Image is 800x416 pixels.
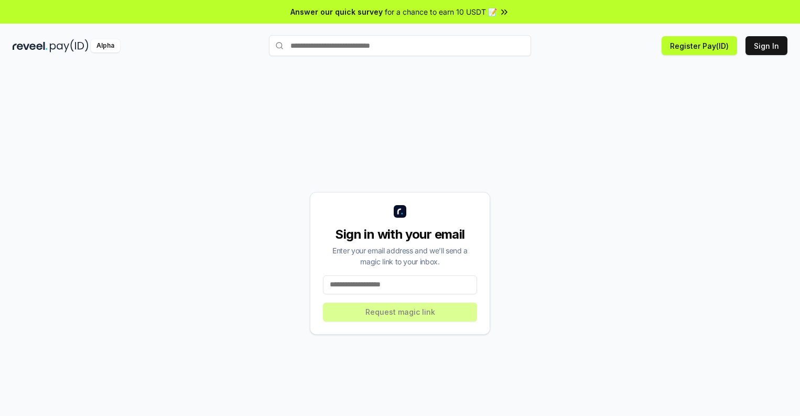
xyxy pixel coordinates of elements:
span: Answer our quick survey [290,6,383,17]
span: for a chance to earn 10 USDT 📝 [385,6,497,17]
div: Enter your email address and we’ll send a magic link to your inbox. [323,245,477,267]
img: logo_small [394,205,406,218]
button: Sign In [745,36,787,55]
img: pay_id [50,39,89,52]
div: Sign in with your email [323,226,477,243]
img: reveel_dark [13,39,48,52]
div: Alpha [91,39,120,52]
button: Register Pay(ID) [662,36,737,55]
